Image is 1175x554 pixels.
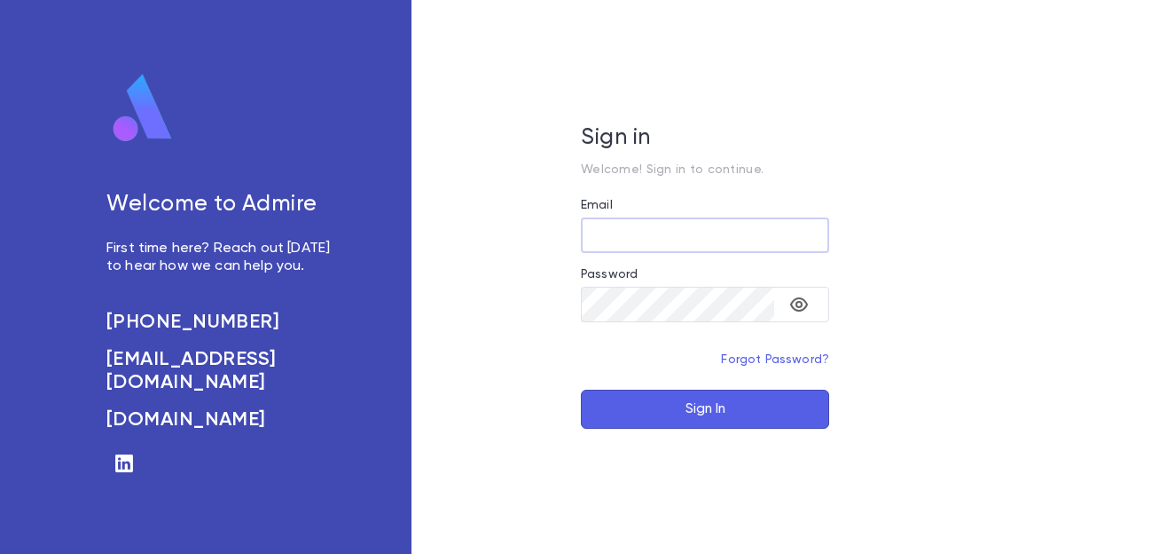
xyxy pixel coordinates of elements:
label: Password [581,267,638,281]
button: Sign In [581,390,829,429]
a: [DOMAIN_NAME] [106,408,341,431]
p: First time here? Reach out [DATE] to hear how we can help you. [106,240,341,275]
p: Welcome! Sign in to continue. [581,162,829,177]
label: Email [581,198,613,212]
a: [EMAIL_ADDRESS][DOMAIN_NAME] [106,348,341,394]
button: toggle password visibility [781,287,817,322]
img: logo [106,73,179,144]
a: Forgot Password? [721,353,829,366]
h5: Sign in [581,125,829,152]
h5: Welcome to Admire [106,192,341,218]
a: [PHONE_NUMBER] [106,311,341,334]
